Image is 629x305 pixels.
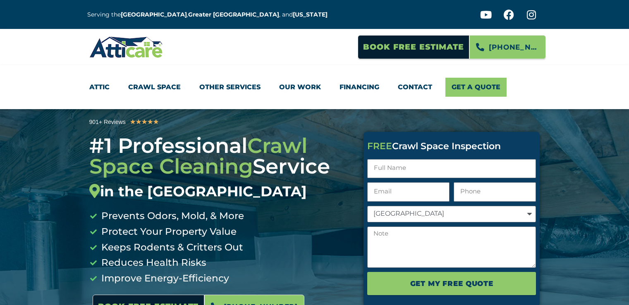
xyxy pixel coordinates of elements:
span: Keeps Rodents & Critters Out [99,240,243,255]
div: 5/5 [130,117,159,127]
i: ★ [141,117,147,127]
div: 901+ Reviews [89,117,126,127]
a: [PHONE_NUMBER] [469,35,546,59]
div: Crawl Space Inspection [367,142,536,151]
i: ★ [130,117,136,127]
span: Reduces Health Risks [99,255,206,271]
i: ★ [147,117,153,127]
span: Prevents Odors, Mold, & More [99,208,244,224]
a: Other Services [199,78,261,97]
i: ★ [153,117,159,127]
input: Only numbers and phone characters (#, -, *, etc) are accepted. [454,182,536,202]
a: Book Free Estimate [358,35,469,59]
a: [US_STATE] [293,11,328,18]
span: FREE [367,141,392,152]
span: Crawl Space Cleaning [89,133,307,179]
a: [GEOGRAPHIC_DATA] [121,11,187,18]
p: Serving the , , and [87,10,334,19]
span: Get My FREE Quote [410,276,493,291]
input: Email [367,182,450,202]
div: in the [GEOGRAPHIC_DATA] [89,183,352,200]
i: ★ [136,117,141,127]
a: Attic [89,78,110,97]
h3: #1 Professional Service [89,136,352,200]
input: Full Name [367,159,536,179]
a: Financing [340,78,379,97]
a: Contact [398,78,432,97]
span: Book Free Estimate [363,39,464,55]
nav: Menu [89,78,540,97]
span: Protect Your Property Value [99,224,237,240]
a: Get A Quote [445,78,507,97]
span: Improve Energy-Efficiency [99,271,229,286]
a: Our Work [279,78,321,97]
a: Crawl Space [128,78,181,97]
button: Get My FREE Quote [367,272,536,295]
a: Greater [GEOGRAPHIC_DATA] [188,11,279,18]
span: [PHONE_NUMBER] [489,40,539,54]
